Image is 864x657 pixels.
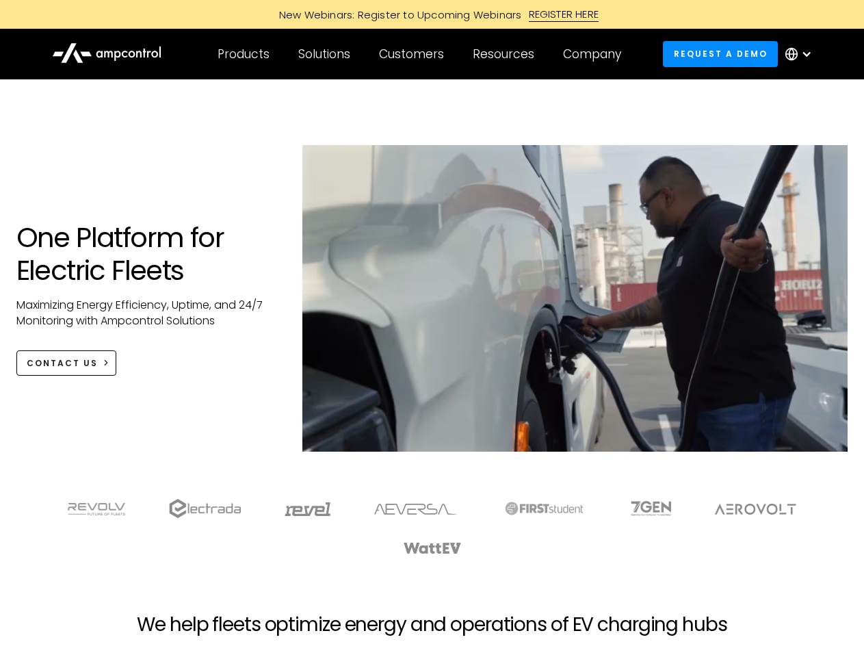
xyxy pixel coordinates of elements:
[404,543,461,554] img: WattEV logo
[16,298,276,328] p: Maximizing Energy Efficiency, Uptime, and 24/7 Monitoring with Ampcontrol Solutions
[715,504,796,515] img: Aerovolt Logo
[125,7,740,22] a: New Webinars: Register to Upcoming WebinarsREGISTER HERE
[298,47,350,62] div: Solutions
[379,47,444,62] div: Customers
[663,41,778,66] a: Request a demo
[27,357,98,370] div: CONTACT US
[473,47,534,62] div: Resources
[218,47,270,62] div: Products
[169,499,241,518] img: electrada logo
[137,613,726,636] h2: We help fleets optimize energy and operations of EV charging hubs
[16,350,117,376] a: CONTACT US
[16,221,276,287] h1: One Platform for Electric Fleets
[563,47,621,62] div: Company
[265,8,529,22] div: New Webinars: Register to Upcoming Webinars
[529,7,599,22] div: REGISTER HERE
